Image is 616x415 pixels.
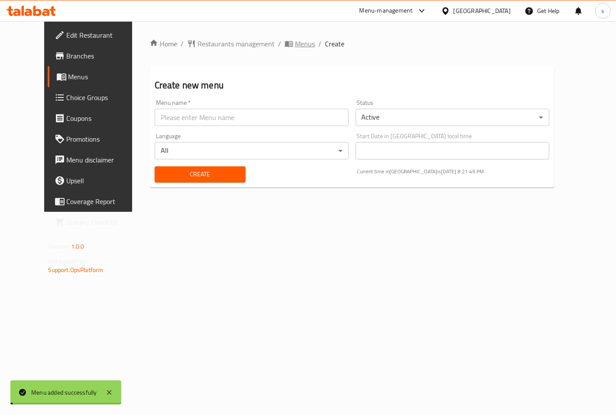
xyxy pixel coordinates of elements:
[48,87,147,108] a: Choice Groups
[356,109,550,126] div: Active
[67,51,140,61] span: Branches
[48,191,147,212] a: Coverage Report
[278,39,281,49] li: /
[155,142,349,159] div: All
[285,39,315,49] a: Menus
[187,39,275,49] a: Restaurants management
[71,241,84,252] span: 1.0.0
[31,388,97,397] div: Menu added successfully
[325,39,344,49] span: Create
[162,169,239,180] span: Create
[155,79,550,92] h2: Create new menu
[360,6,413,16] div: Menu-management
[198,39,275,49] span: Restaurants management
[67,134,140,144] span: Promotions
[155,166,246,182] button: Create
[48,170,147,191] a: Upsell
[48,212,147,233] a: Grocery Checklist
[67,92,140,103] span: Choice Groups
[454,6,511,16] div: [GEOGRAPHIC_DATA]
[149,39,555,49] nav: breadcrumb
[48,66,147,87] a: Menus
[48,149,147,170] a: Menu disclaimer
[67,113,140,123] span: Coupons
[67,217,140,227] span: Grocery Checklist
[601,6,604,16] span: s
[67,196,140,207] span: Coverage Report
[295,39,315,49] span: Menus
[48,108,147,129] a: Coupons
[181,39,184,49] li: /
[49,256,88,267] span: Get support on:
[67,175,140,186] span: Upsell
[67,30,140,40] span: Edit Restaurant
[49,264,104,276] a: Support.OpsPlatform
[149,39,177,49] a: Home
[68,71,140,82] span: Menus
[155,109,349,126] input: Please enter Menu name
[48,45,147,66] a: Branches
[49,241,70,252] span: Version:
[318,39,321,49] li: /
[67,155,140,165] span: Menu disclaimer
[48,25,147,45] a: Edit Restaurant
[48,129,147,149] a: Promotions
[357,168,550,175] p: Current time in [GEOGRAPHIC_DATA] is [DATE] 8:21:49 PM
